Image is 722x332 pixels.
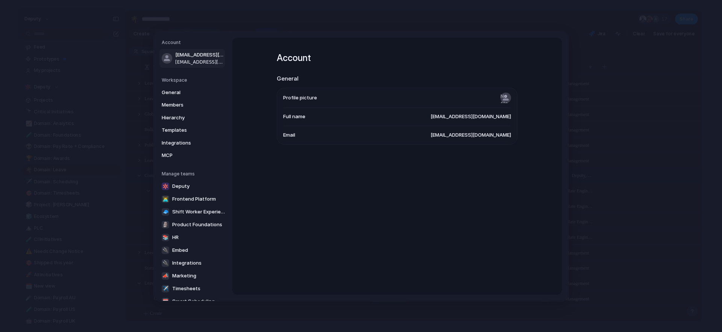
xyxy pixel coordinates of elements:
span: Shift Worker Experience [172,208,226,215]
div: ✈️ [162,285,169,292]
a: General [159,86,225,98]
a: Integrations [159,137,225,149]
span: General [162,88,210,96]
h5: Manage teams [162,170,225,177]
div: 👨‍💻 [162,195,169,203]
span: MCP [162,152,210,159]
a: Members [159,99,225,111]
a: Hierarchy [159,111,225,123]
h2: General [277,75,517,83]
span: Email [283,131,295,139]
span: Frontend Platform [172,195,216,203]
a: Deputy [159,180,229,192]
a: 🗓️Smart Scheduling [159,295,229,307]
div: 📣 [162,272,169,279]
div: 🔌 [162,259,169,267]
a: 🔌Integrations [159,257,229,269]
a: MCP [159,149,225,161]
div: 🧢 [162,208,169,215]
span: [EMAIL_ADDRESS][DOMAIN_NAME] [175,58,223,65]
a: 👨‍💻Frontend Platform [159,193,229,205]
span: [EMAIL_ADDRESS][DOMAIN_NAME] [431,113,511,120]
a: Templates [159,124,225,136]
span: Full name [283,113,305,120]
span: Integrations [162,139,210,146]
span: [EMAIL_ADDRESS][DOMAIN_NAME] [431,131,511,139]
div: 🗓️ [162,297,169,305]
div: 🗿 [162,221,169,228]
a: 🗿Product Foundations [159,218,229,230]
span: Timesheets [172,285,200,292]
span: Smart Scheduling [172,297,215,305]
h5: Account [162,39,225,46]
span: Members [162,101,210,109]
a: 📚HR [159,231,229,243]
h1: Account [277,51,517,65]
a: 🧢Shift Worker Experience [159,206,229,218]
span: Profile picture [283,94,317,101]
a: 🔌Embed [159,244,229,256]
div: 📚 [162,233,169,241]
span: Templates [162,126,210,134]
span: Hierarchy [162,114,210,121]
span: Deputy [172,182,190,190]
a: [EMAIL_ADDRESS][DOMAIN_NAME][EMAIL_ADDRESS][DOMAIN_NAME] [159,49,225,68]
span: HR [172,233,179,241]
span: Integrations [172,259,202,267]
span: Embed [172,246,188,254]
a: 📣Marketing [159,270,229,282]
span: Marketing [172,272,196,279]
span: Product Foundations [172,221,222,228]
span: [EMAIL_ADDRESS][DOMAIN_NAME] [175,51,223,59]
h5: Workspace [162,76,225,83]
div: 🔌 [162,246,169,254]
a: ✈️Timesheets [159,282,229,294]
